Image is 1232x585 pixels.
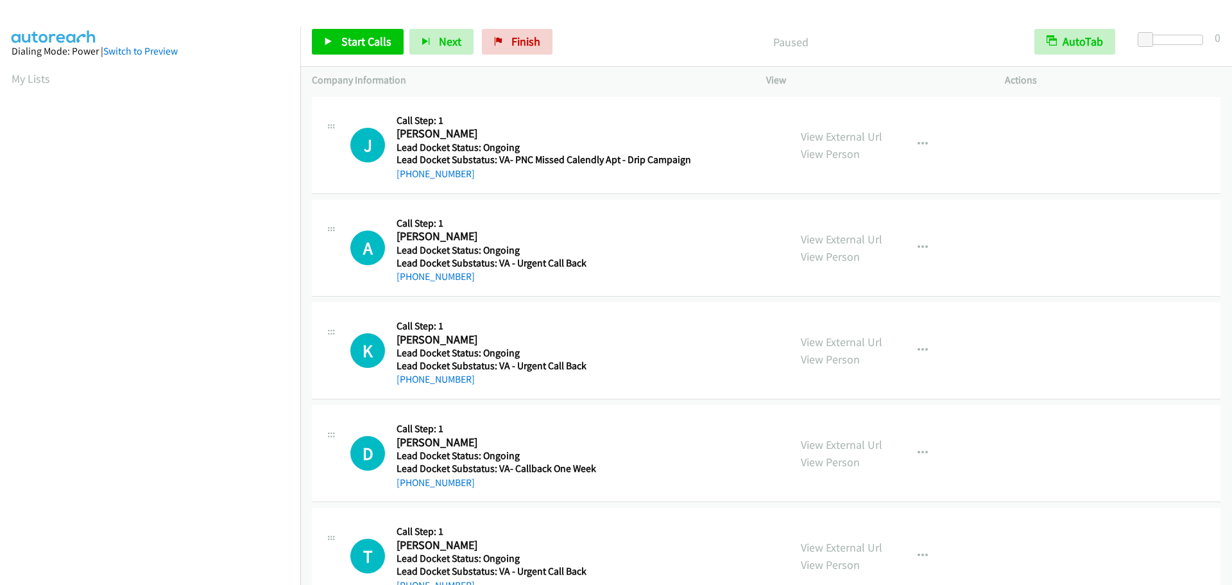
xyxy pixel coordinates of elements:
h1: K [350,333,385,368]
div: The call is yet to be attempted [350,539,385,573]
a: View External Url [801,335,882,349]
h2: [PERSON_NAME] [397,127,687,141]
a: Start Calls [312,29,404,55]
a: View External Url [801,129,882,144]
h2: [PERSON_NAME] [397,229,687,244]
span: Finish [511,34,540,49]
div: 0 [1215,29,1220,46]
div: The call is yet to be attempted [350,231,385,265]
h5: Lead Docket Substatus: VA - Urgent Call Back [397,565,687,578]
div: The call is yet to be attempted [350,333,385,368]
h5: Lead Docket Status: Ongoing [397,450,687,462]
h5: Call Step: 1 [397,423,687,435]
h5: Call Step: 1 [397,114,691,127]
h2: [PERSON_NAME] [397,435,687,450]
a: View Person [801,352,860,367]
a: [PHONE_NUMBER] [397,373,475,385]
button: Next [409,29,474,55]
h2: [PERSON_NAME] [397,538,687,553]
h5: Call Step: 1 [397,217,687,230]
a: View Person [801,557,860,572]
a: View External Url [801,437,882,452]
p: Actions [1005,73,1220,88]
h2: [PERSON_NAME] [397,333,687,347]
h5: Lead Docket Substatus: VA- PNC Missed Calendly Apt - Drip Campaign [397,153,691,166]
a: [PHONE_NUMBER] [397,270,475,283]
h5: Lead Docket Status: Ongoing [397,141,691,154]
a: [PHONE_NUMBER] [397,168,475,180]
a: My Lists [12,71,50,86]
a: [PHONE_NUMBER] [397,476,475,489]
span: Start Calls [341,34,391,49]
a: View Person [801,249,860,264]
h5: Lead Docket Substatus: VA - Urgent Call Back [397,257,687,270]
a: Finish [482,29,552,55]
a: View External Url [801,232,882,247]
h1: J [350,128,385,162]
h1: A [350,231,385,265]
p: View [766,73,982,88]
a: View External Url [801,540,882,555]
h5: Lead Docket Status: Ongoing [397,347,687,360]
p: Company Information [312,73,743,88]
a: View Person [801,146,860,161]
h5: Call Step: 1 [397,525,687,538]
h5: Lead Docket Status: Ongoing [397,244,687,257]
div: Delay between calls (in seconds) [1144,35,1203,45]
button: AutoTab [1034,29,1115,55]
h1: T [350,539,385,573]
h5: Lead Docket Status: Ongoing [397,552,687,565]
div: The call is yet to be attempted [350,436,385,471]
span: Next [439,34,461,49]
h1: D [350,436,385,471]
h5: Lead Docket Substatus: VA- Callback One Week [397,462,687,475]
div: Dialing Mode: Power | [12,44,289,59]
a: Switch to Preview [103,45,178,57]
h5: Lead Docket Substatus: VA - Urgent Call Back [397,360,687,372]
p: Paused [570,33,1011,51]
a: View Person [801,455,860,469]
h5: Call Step: 1 [397,320,687,333]
div: The call is yet to be attempted [350,128,385,162]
